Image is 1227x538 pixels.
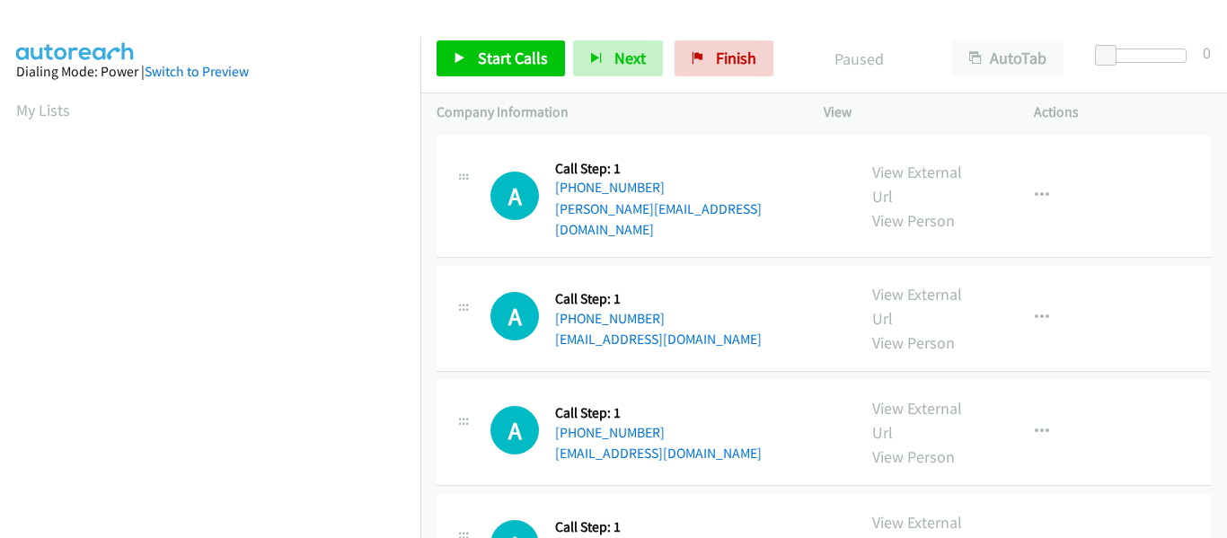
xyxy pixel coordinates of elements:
[437,101,791,123] p: Company Information
[614,48,646,68] span: Next
[490,406,539,454] h1: A
[145,63,249,80] a: Switch to Preview
[555,331,762,348] a: [EMAIL_ADDRESS][DOMAIN_NAME]
[1175,198,1227,340] iframe: Resource Center
[555,424,665,441] a: [PHONE_NUMBER]
[716,48,756,68] span: Finish
[1203,40,1211,65] div: 0
[1034,101,1212,123] p: Actions
[490,292,539,340] div: The call is yet to be attempted
[872,446,955,467] a: View Person
[872,162,962,207] a: View External Url
[490,292,539,340] h1: A
[16,61,404,83] div: Dialing Mode: Power |
[437,40,565,76] a: Start Calls
[16,100,70,120] a: My Lists
[555,518,762,536] h5: Call Step: 1
[555,200,762,239] a: [PERSON_NAME][EMAIL_ADDRESS][DOMAIN_NAME]
[555,404,762,422] h5: Call Step: 1
[1104,49,1187,63] div: Delay between calls (in seconds)
[952,40,1064,76] button: AutoTab
[872,332,955,353] a: View Person
[478,48,548,68] span: Start Calls
[490,406,539,454] div: The call is yet to be attempted
[798,47,920,71] p: Paused
[555,445,762,462] a: [EMAIL_ADDRESS][DOMAIN_NAME]
[490,172,539,220] h1: A
[555,290,762,308] h5: Call Step: 1
[573,40,663,76] button: Next
[555,160,840,178] h5: Call Step: 1
[675,40,773,76] a: Finish
[872,398,962,443] a: View External Url
[872,284,962,329] a: View External Url
[824,101,1002,123] p: View
[872,210,955,231] a: View Person
[555,179,665,196] a: [PHONE_NUMBER]
[555,310,665,327] a: [PHONE_NUMBER]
